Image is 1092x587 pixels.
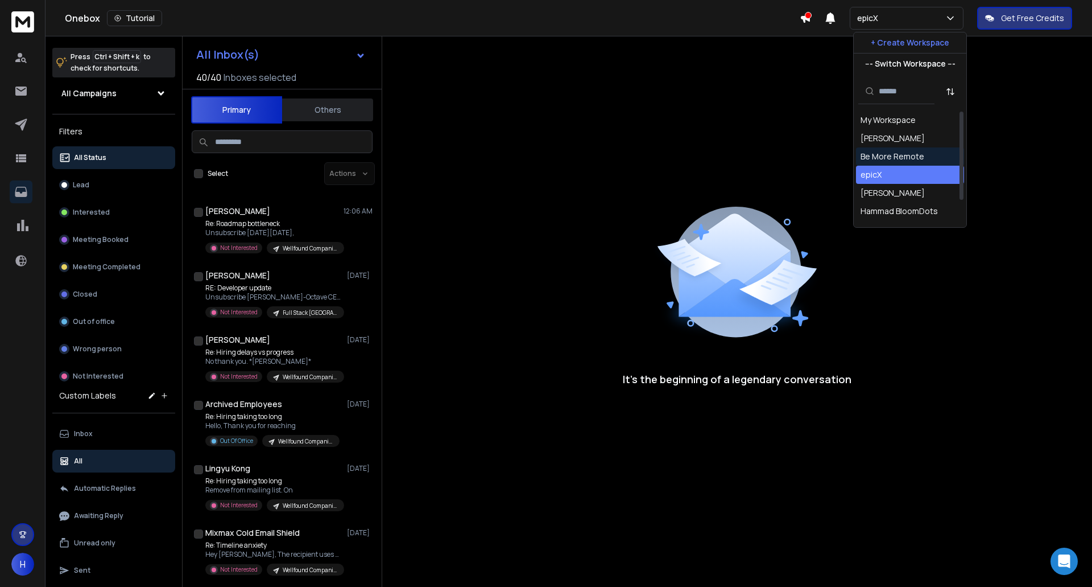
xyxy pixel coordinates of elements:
[74,539,115,548] p: Unread only
[220,565,258,574] p: Not Interested
[74,484,136,493] p: Automatic Replies
[61,88,117,99] h1: All Campaigns
[73,262,140,272] p: Meeting Completed
[93,50,141,63] span: Ctrl + Shift + k
[52,338,175,360] button: Wrong person
[220,501,258,510] p: Not Interested
[861,187,925,199] div: [PERSON_NAME]
[205,219,342,228] p: Re: Roadmap bottleneck
[74,566,90,575] p: Sent
[59,390,116,401] h3: Custom Labels
[205,206,270,217] h1: [PERSON_NAME]
[347,271,373,280] p: [DATE]
[977,7,1072,30] button: Get Free Credits
[283,502,337,510] p: Wellfound Companies US Region
[73,344,122,354] p: Wrong person
[196,71,221,84] span: 40 / 40
[871,37,949,48] p: + Create Workspace
[283,309,337,317] p: Full Stack [GEOGRAPHIC_DATA]/[GEOGRAPHIC_DATA]
[861,151,924,162] div: Be More Remote
[623,371,851,387] p: It’s the beginning of a legendary conversation
[205,270,270,281] h1: [PERSON_NAME]
[74,429,93,438] p: Inbox
[187,43,375,66] button: All Inbox(s)
[11,553,34,576] button: H
[1001,13,1064,24] p: Get Free Credits
[861,169,882,180] div: epicX
[344,207,373,216] p: 12:06 AM
[282,97,373,122] button: Others
[939,80,962,103] button: Sort by Sort A-Z
[74,153,106,162] p: All Status
[205,293,342,302] p: Unsubscribe [PERSON_NAME]-Octave CEO [GEOGRAPHIC_DATA]:
[205,334,270,346] h1: [PERSON_NAME]
[74,457,82,466] p: All
[205,550,342,559] p: Hey [PERSON_NAME], The recipient uses Mixmax
[74,511,123,520] p: Awaiting Reply
[196,49,259,60] h1: All Inbox(s)
[65,10,800,26] div: Onebox
[205,541,342,550] p: Re: Timeline anxiety
[347,335,373,344] p: [DATE]
[283,373,337,381] p: Wellfound Companies US Region
[73,208,110,217] p: Interested
[224,71,296,84] h3: Inboxes selected
[52,228,175,251] button: Meeting Booked
[205,477,342,486] p: Re: Hiring taking too long
[861,224,925,235] div: [PERSON_NAME]
[205,357,342,366] p: No thank you. *[PERSON_NAME]*
[52,283,175,306] button: Closed
[205,348,342,357] p: Re: Hiring delays vs progress
[52,82,175,105] button: All Campaigns
[205,228,342,237] p: Unsubscribe [DATE][DATE],
[73,180,89,190] p: Lead
[347,464,373,473] p: [DATE]
[52,124,175,139] h3: Filters
[52,559,175,582] button: Sent
[52,310,175,333] button: Out of office
[52,174,175,196] button: Lead
[205,284,342,293] p: RE: Developer update
[347,528,373,537] p: [DATE]
[73,372,123,381] p: Not Interested
[52,504,175,527] button: Awaiting Reply
[278,437,333,446] p: Wellfound Companies US Region
[52,422,175,445] button: Inbox
[861,206,938,217] div: Hammad BloomDots
[220,372,258,381] p: Not Interested
[52,365,175,388] button: Not Interested
[52,450,175,473] button: All
[73,290,97,299] p: Closed
[205,486,342,495] p: Remove from mailing list. On
[1050,548,1078,575] div: Open Intercom Messenger
[861,114,916,126] div: My Workspace
[865,58,955,69] p: --- Switch Workspace ---
[208,169,228,178] label: Select
[857,13,883,24] p: epicX
[107,10,162,26] button: Tutorial
[191,96,282,124] button: Primary
[205,527,300,539] h1: Mixmax Cold Email Shield
[205,463,250,474] h1: Lingyu Kong
[73,317,115,326] p: Out of office
[52,256,175,278] button: Meeting Completed
[71,51,151,74] p: Press to check for shortcuts.
[52,532,175,555] button: Unread only
[220,244,258,252] p: Not Interested
[205,399,282,410] h1: Archived Employees
[220,308,258,317] p: Not Interested
[52,201,175,224] button: Interested
[283,244,337,253] p: Wellfound Companies US Region
[52,477,175,500] button: Automatic Replies
[220,437,253,445] p: Out Of Office
[52,146,175,169] button: All Status
[861,133,925,144] div: [PERSON_NAME]
[854,32,966,53] button: + Create Workspace
[347,400,373,409] p: [DATE]
[283,566,337,574] p: Wellfound Companies US Region
[205,412,340,421] p: Re: Hiring taking too long
[205,421,340,430] p: Hello, Thank you for reaching
[73,235,129,244] p: Meeting Booked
